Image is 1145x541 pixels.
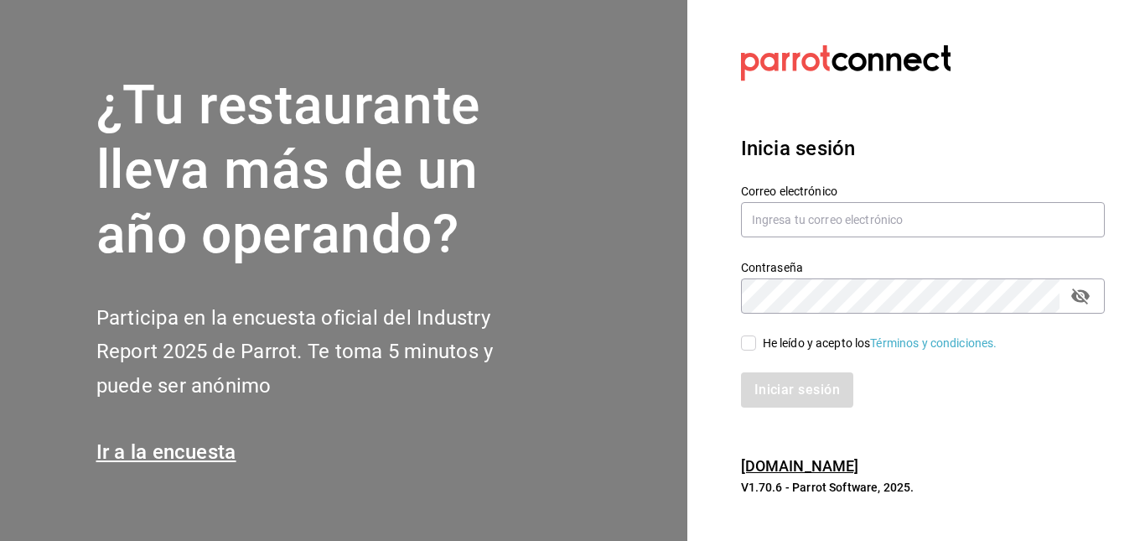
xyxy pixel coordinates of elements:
label: Contraseña [741,262,1105,273]
div: He leído y acepto los [763,335,997,352]
a: Términos y condiciones. [870,336,997,350]
h1: ¿Tu restaurante lleva más de un año operando? [96,74,549,267]
button: passwordField [1066,282,1095,310]
input: Ingresa tu correo electrónico [741,202,1105,237]
p: V1.70.6 - Parrot Software, 2025. [741,479,1105,496]
a: Ir a la encuesta [96,440,236,464]
a: [DOMAIN_NAME] [741,457,859,475]
h3: Inicia sesión [741,133,1105,164]
h2: Participa en la encuesta oficial del Industry Report 2025 de Parrot. Te toma 5 minutos y puede se... [96,301,549,403]
label: Correo electrónico [741,185,1105,197]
